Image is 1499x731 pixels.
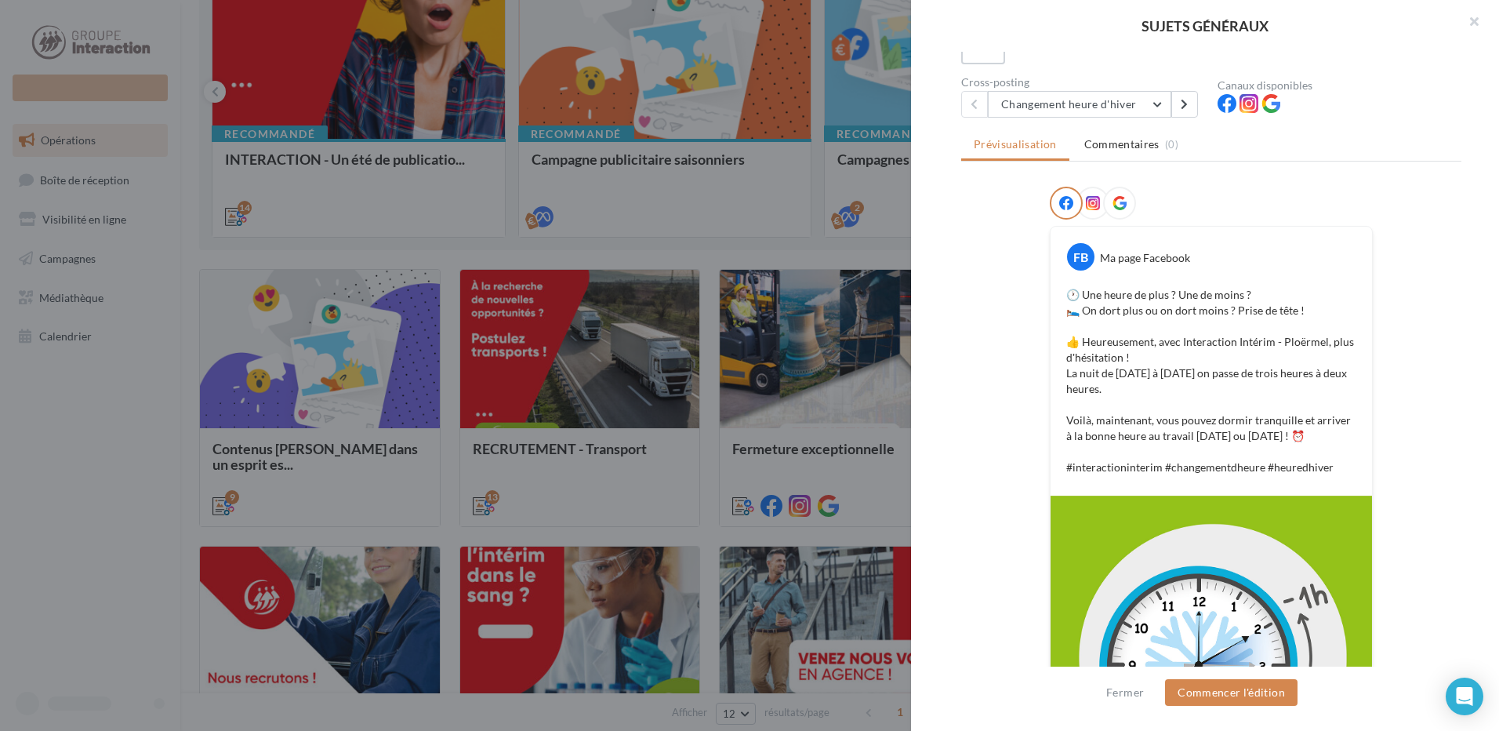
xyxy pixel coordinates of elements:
span: Commentaires [1084,136,1160,152]
button: Fermer [1100,683,1150,702]
button: Commencer l'édition [1165,679,1298,706]
div: SUJETS GÉNÉRAUX [936,19,1474,33]
div: Cross-posting [961,77,1205,88]
div: FB [1067,243,1094,271]
p: 🕐 Une heure de plus ? Une de moins ? 🛌 On dort plus ou on dort moins ? Prise de tête ! 👍 Heureuse... [1066,287,1356,475]
div: Open Intercom Messenger [1446,678,1483,715]
div: Ma page Facebook [1100,250,1190,266]
button: Changement heure d'hiver [988,91,1171,118]
div: Canaux disponibles [1218,80,1461,91]
span: (0) [1165,138,1178,151]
